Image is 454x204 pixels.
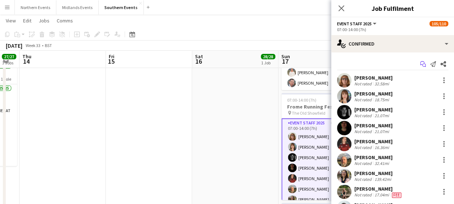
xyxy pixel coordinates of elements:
[20,16,34,25] a: Edit
[108,57,114,65] span: 15
[373,113,390,118] div: 21.07mi
[36,16,52,25] a: Jobs
[354,138,393,145] div: [PERSON_NAME]
[373,177,393,182] div: 139.42mi
[1,76,11,82] span: 1 Role
[22,53,31,60] span: Thu
[373,129,390,134] div: 21.07mi
[354,145,373,150] div: Not rated
[57,17,73,24] span: Comms
[354,122,393,129] div: [PERSON_NAME]
[331,4,454,13] h3: Job Fulfilment
[281,53,290,60] span: Sun
[337,27,448,32] div: 07:00-14:00 (7h)
[337,21,372,26] span: Event Staff 2025
[354,81,373,86] div: Not rated
[354,113,373,118] div: Not rated
[281,55,362,90] app-card-role: Kit Marshal2/206:30-12:00 (5h30m)[PERSON_NAME][PERSON_NAME]
[23,17,31,24] span: Edit
[194,57,203,65] span: 16
[281,103,362,110] h3: Frome Running Festival
[99,0,144,14] button: Southern Events
[354,90,393,97] div: [PERSON_NAME]
[354,177,373,182] div: Not rated
[261,60,275,65] div: 1 Job
[373,81,390,86] div: 32.58mi
[354,161,373,166] div: Not rated
[21,57,31,65] span: 14
[373,97,390,102] div: 18.75mi
[337,21,377,26] button: Event Staff 2025
[392,192,401,198] span: Fee
[109,53,114,60] span: Fri
[281,93,362,200] app-job-card: 07:00-14:00 (7h)105/110Frome Running Festival The Old Showfield1 RoleEvent Staff 20256A105/11007:...
[354,154,393,161] div: [PERSON_NAME]
[56,0,99,14] button: Midlands Events
[54,16,76,25] a: Comms
[261,54,275,59] span: 28/28
[373,145,390,150] div: 16.36mi
[24,43,42,48] span: Week 33
[373,161,390,166] div: 32.41mi
[373,192,390,198] div: 17.04mi
[354,106,393,113] div: [PERSON_NAME]
[287,97,316,103] span: 07:00-14:00 (7h)
[292,110,325,116] span: The Old Showfield
[429,21,448,26] span: 105/110
[2,54,16,59] span: 27/27
[39,17,49,24] span: Jobs
[45,43,52,48] div: BST
[354,97,373,102] div: Not rated
[354,170,393,177] div: [PERSON_NAME]
[195,53,203,60] span: Sat
[390,192,403,198] div: Crew has different fees then in role
[6,17,16,24] span: View
[331,35,454,52] div: Confirmed
[3,16,19,25] a: View
[280,57,290,65] span: 17
[354,192,373,198] div: Not rated
[15,0,56,14] button: Northern Events
[6,42,22,49] div: [DATE]
[354,186,403,192] div: [PERSON_NAME]
[354,129,373,134] div: Not rated
[354,75,393,81] div: [PERSON_NAME]
[2,60,16,65] div: 3 Jobs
